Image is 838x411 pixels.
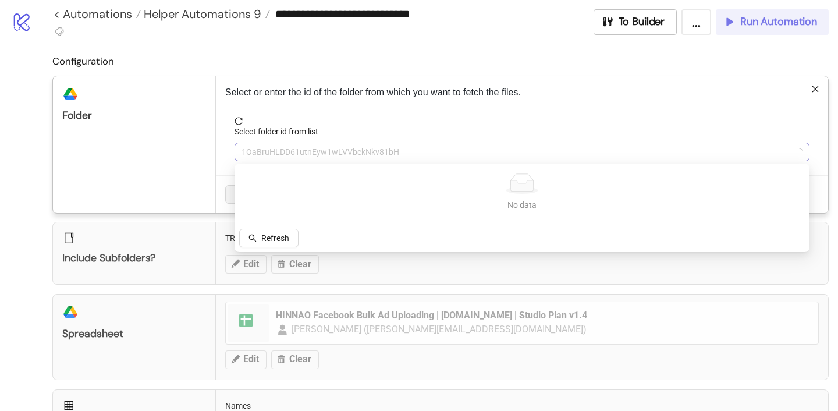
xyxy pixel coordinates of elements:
div: Folder [62,109,206,122]
span: close [811,85,819,93]
span: Helper Automations 9 [141,6,261,22]
a: < Automations [54,8,141,20]
button: Refresh [239,229,299,247]
span: Refresh [261,233,289,243]
button: Run Automation [716,9,829,35]
span: 1OaBruHLDD61utnEyw1wLVVbckNkv81bH [242,143,803,161]
a: Helper Automations 9 [141,8,270,20]
button: To Builder [594,9,677,35]
button: ... [681,9,711,35]
div: No data [248,199,796,211]
span: search [248,234,257,242]
span: To Builder [619,15,665,29]
span: reload [235,117,809,125]
span: Run Automation [740,15,817,29]
span: loading [796,148,803,156]
h2: Configuration [52,54,829,69]
label: Select folder id from list [235,125,326,138]
p: Select or enter the id of the folder from which you want to fetch the files. [225,86,819,100]
button: Cancel [225,185,268,204]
